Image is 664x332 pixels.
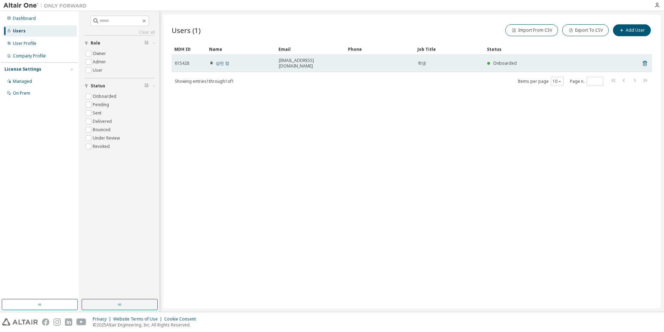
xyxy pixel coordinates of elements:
[417,44,481,55] div: Job Title
[53,318,61,326] img: instagram.svg
[164,316,200,322] div: Cookie Consent
[65,318,72,326] img: linkedin.svg
[209,44,273,55] div: Name
[93,109,103,117] label: Sent
[93,126,112,134] label: Bounced
[76,318,86,326] img: youtube.svg
[487,44,616,55] div: Status
[93,316,113,322] div: Privacy
[144,83,149,89] span: Clear filter
[93,66,104,74] label: User
[13,53,46,59] div: Company Profile
[93,117,113,126] label: Delivered
[279,44,342,55] div: Email
[418,61,426,66] span: 학생
[13,28,26,34] div: Users
[113,316,164,322] div: Website Terms of Use
[3,2,90,9] img: Altair One
[93,101,110,109] label: Pending
[84,78,155,94] button: Status
[84,35,155,51] button: Role
[172,25,201,35] span: Users (1)
[348,44,412,55] div: Phone
[174,44,204,55] div: MDH ID
[93,49,107,58] label: Owner
[216,60,229,66] a: 상민 정
[13,16,36,21] div: Dashboard
[2,318,38,326] img: altair_logo.svg
[553,79,562,84] button: 10
[91,40,100,46] span: Role
[91,83,105,89] span: Status
[42,318,49,326] img: facebook.svg
[5,66,41,72] div: License Settings
[13,41,36,46] div: User Profile
[175,61,189,66] span: 615428
[505,24,558,36] button: Import From CSV
[13,79,32,84] div: Managed
[93,142,111,151] label: Revoked
[144,40,149,46] span: Clear filter
[279,58,342,69] span: [EMAIL_ADDRESS][DOMAIN_NAME]
[93,92,118,101] label: Onboarded
[493,60,517,66] span: Onboarded
[84,30,155,35] a: Clear all
[13,90,30,96] div: On Prem
[175,78,234,84] span: Showing entries 1 through 1 of 1
[93,134,121,142] label: Under Review
[562,24,609,36] button: Export To CSV
[518,77,564,86] span: Items per page
[613,24,651,36] button: Add User
[93,322,200,328] p: © 2025 Altair Engineering, Inc. All Rights Reserved.
[93,58,107,66] label: Admin
[570,77,603,86] span: Page n.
